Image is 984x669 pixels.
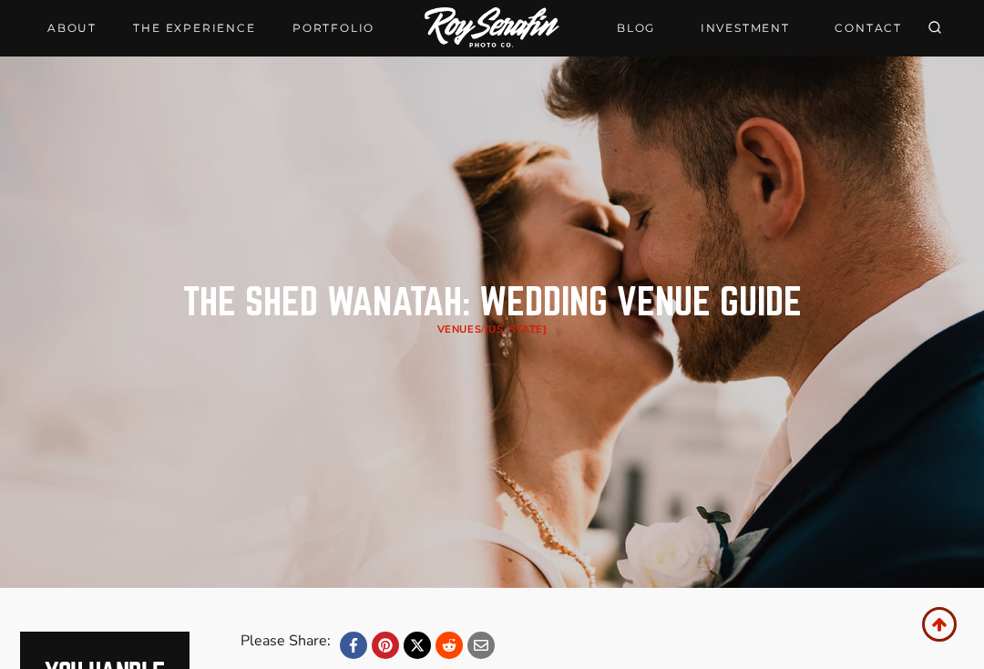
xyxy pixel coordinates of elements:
[36,15,108,41] a: About
[340,632,367,659] a: Facebook
[241,632,331,659] div: Please Share:
[606,12,913,44] nav: Secondary Navigation
[485,323,548,336] a: [US_STATE]
[404,632,431,659] a: X
[436,632,463,659] a: Reddit
[183,284,802,321] h1: the shed wanatah: Wedding Venue Guide
[437,323,481,336] a: Venues
[425,7,559,50] img: Logo of Roy Serafin Photo Co., featuring stylized text in white on a light background, representi...
[824,12,913,44] a: CONTACT
[122,15,266,41] a: THE EXPERIENCE
[36,15,385,41] nav: Primary Navigation
[922,15,948,41] button: View Search Form
[467,632,495,659] a: Email
[922,607,957,642] a: Scroll to top
[690,12,801,44] a: INVESTMENT
[606,12,666,44] a: BLOG
[372,632,399,659] a: Pinterest
[437,323,548,336] span: /
[282,15,385,41] a: Portfolio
